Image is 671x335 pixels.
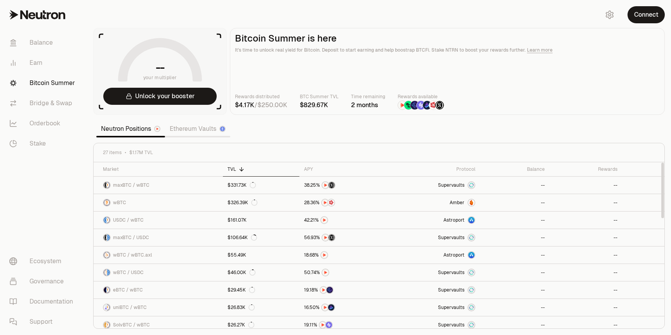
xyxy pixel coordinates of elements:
img: wBTC Logo [107,304,110,311]
a: $29.45K [223,281,299,299]
div: APY [304,166,385,172]
p: BTC Summer TVL [300,93,339,101]
span: Supervaults [438,182,464,188]
a: uniBTC LogowBTC LogouniBTC / wBTC [94,299,223,316]
a: Orderbook [3,113,84,134]
img: wBTC Logo [104,252,106,258]
div: / [235,101,287,110]
img: Structured Points [435,101,444,109]
a: -- [549,316,622,333]
a: -- [480,194,549,211]
a: -- [549,212,622,229]
img: wBTC Logo [104,200,110,206]
div: TVL [228,166,295,172]
img: wBTC Logo [107,217,110,223]
span: SolvBTC / wBTC [113,322,150,328]
img: Supervaults [468,304,475,311]
button: NTRN [304,251,385,259]
a: NTRNEtherFi Points [299,281,389,299]
img: NTRN [322,234,329,241]
a: -- [549,194,622,211]
a: NTRNBedrock Diamonds [299,299,389,316]
a: wBTC LogowBTC [94,194,223,211]
img: Supervaults [468,287,475,293]
a: Ecosystem [3,251,84,271]
a: AmberAmber [389,194,480,211]
a: Ethereum Vaults [165,121,230,137]
div: $46.00K [228,269,256,276]
img: NTRN [320,287,327,293]
span: wBTC [113,200,126,206]
button: NTRN [304,216,385,224]
a: SupervaultsSupervaults [389,229,480,246]
img: USDC Logo [107,269,110,276]
p: Time remaining [351,93,385,101]
a: SolvBTC LogowBTC LogoSolvBTC / wBTC [94,316,223,333]
a: NTRN [299,246,389,264]
span: 27 items [103,149,122,156]
img: Neutron Logo [155,127,160,131]
div: Market [103,166,218,172]
span: your multiplier [143,74,177,82]
img: Mars Fragments [429,101,438,109]
a: -- [480,177,549,194]
img: Bedrock Diamonds [423,101,431,109]
div: $161.07K [228,217,247,223]
span: USDC / wBTC [113,217,144,223]
h2: Bitcoin Summer is here [235,33,660,44]
img: maxBTC Logo [104,234,106,241]
a: SupervaultsSupervaults [389,316,480,333]
img: wBTC Logo [107,182,110,188]
div: $26.27K [228,322,254,328]
span: maxBTC / wBTC [113,182,149,188]
img: NTRN [321,252,327,258]
span: eBTC / wBTC [113,287,143,293]
a: SupervaultsSupervaults [389,264,480,281]
img: NTRN [322,200,328,206]
img: NTRN [322,269,329,276]
img: Structured Points [329,234,335,241]
button: NTRNMars Fragments [304,199,385,207]
a: NTRN [299,212,389,229]
div: Rewards [554,166,617,172]
a: Bitcoin Summer [3,73,84,93]
a: wBTC LogowBTC.axl LogowBTC / wBTC.axl [94,246,223,264]
a: Stake [3,134,84,154]
a: $55.49K [223,246,299,264]
img: Lombard Lux [404,101,413,109]
h1: -- [156,61,165,74]
img: NTRN [320,322,326,328]
a: eBTC LogowBTC LogoeBTC / wBTC [94,281,223,299]
span: Supervaults [438,234,464,241]
a: $106.64K [223,229,299,246]
a: SupervaultsSupervaults [389,177,480,194]
img: NTRN [398,101,407,109]
button: NTRNBedrock Diamonds [304,304,385,311]
span: Supervaults [438,322,464,328]
a: Astroport [389,212,480,229]
img: Bedrock Diamonds [328,304,334,311]
a: -- [549,264,622,281]
a: Astroport [389,246,480,264]
a: NTRNSolv Points [299,316,389,333]
div: $106.64K [228,234,257,241]
a: $161.07K [223,212,299,229]
a: -- [480,212,549,229]
a: maxBTC LogowBTC LogomaxBTC / wBTC [94,177,223,194]
img: Supervaults [468,269,475,276]
a: USDC LogowBTC LogoUSDC / wBTC [94,212,223,229]
img: uniBTC Logo [104,304,106,311]
a: maxBTC LogoUSDC LogomaxBTC / USDC [94,229,223,246]
img: USDC Logo [107,234,110,241]
button: NTRNSolv Points [304,321,385,329]
span: Amber [450,200,464,206]
div: $326.39K [228,200,257,206]
span: Supervaults [438,287,464,293]
span: uniBTC / wBTC [113,304,147,311]
span: Supervaults [438,304,464,311]
a: Balance [3,33,84,53]
a: Support [3,312,84,332]
img: Mars Fragments [328,200,334,206]
button: NTRNEtherFi Points [304,286,385,294]
button: NTRN [304,269,385,276]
